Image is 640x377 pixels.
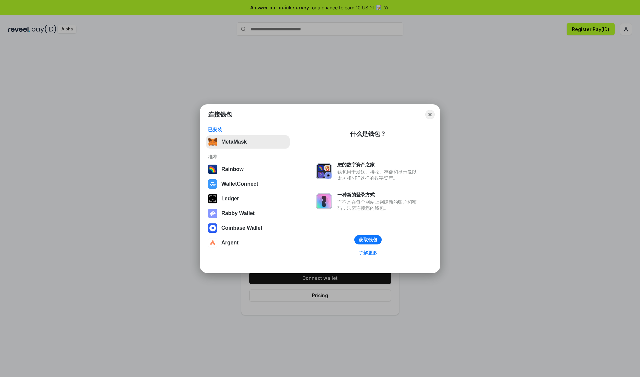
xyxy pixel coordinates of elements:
[206,207,290,220] button: Rabby Wallet
[359,250,377,256] div: 了解更多
[337,199,420,211] div: 而不是在每个网站上创建新的账户和密码，只需连接您的钱包。
[337,169,420,181] div: 钱包用于发送、接收、存储和显示像以太坊和NFT这样的数字资产。
[206,236,290,249] button: Argent
[316,193,332,209] img: svg+xml,%3Csvg%20xmlns%3D%22http%3A%2F%2Fwww.w3.org%2F2000%2Fsvg%22%20fill%3D%22none%22%20viewBox...
[206,163,290,176] button: Rainbow
[208,165,217,174] img: svg+xml,%3Csvg%20width%3D%22120%22%20height%3D%22120%22%20viewBox%3D%220%200%20120%20120%22%20fil...
[208,238,217,247] img: svg+xml,%3Csvg%20width%3D%2228%22%20height%3D%2228%22%20viewBox%3D%220%200%2028%2028%22%20fill%3D...
[221,139,247,145] div: MetaMask
[208,154,288,160] div: 推荐
[206,221,290,235] button: Coinbase Wallet
[206,177,290,191] button: WalletConnect
[221,196,239,202] div: Ledger
[350,130,386,138] div: 什么是钱包？
[337,162,420,168] div: 您的数字资产之家
[221,166,244,172] div: Rainbow
[221,240,239,246] div: Argent
[208,223,217,233] img: svg+xml,%3Csvg%20width%3D%2228%22%20height%3D%2228%22%20viewBox%3D%220%200%2028%2028%22%20fill%3D...
[221,210,255,216] div: Rabby Wallet
[206,135,290,149] button: MetaMask
[355,248,381,257] a: 了解更多
[206,192,290,205] button: Ledger
[221,225,262,231] div: Coinbase Wallet
[354,235,382,244] button: 获取钱包
[208,111,232,119] h1: 连接钱包
[208,194,217,203] img: svg+xml,%3Csvg%20xmlns%3D%22http%3A%2F%2Fwww.w3.org%2F2000%2Fsvg%22%20width%3D%2228%22%20height%3...
[208,127,288,133] div: 已安装
[316,163,332,179] img: svg+xml,%3Csvg%20xmlns%3D%22http%3A%2F%2Fwww.w3.org%2F2000%2Fsvg%22%20fill%3D%22none%22%20viewBox...
[359,237,377,243] div: 获取钱包
[221,181,258,187] div: WalletConnect
[425,110,435,119] button: Close
[208,137,217,147] img: svg+xml,%3Csvg%20fill%3D%22none%22%20height%3D%2233%22%20viewBox%3D%220%200%2035%2033%22%20width%...
[208,179,217,189] img: svg+xml,%3Csvg%20width%3D%2228%22%20height%3D%2228%22%20viewBox%3D%220%200%2028%2028%22%20fill%3D...
[208,209,217,218] img: svg+xml,%3Csvg%20xmlns%3D%22http%3A%2F%2Fwww.w3.org%2F2000%2Fsvg%22%20fill%3D%22none%22%20viewBox...
[337,192,420,198] div: 一种新的登录方式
